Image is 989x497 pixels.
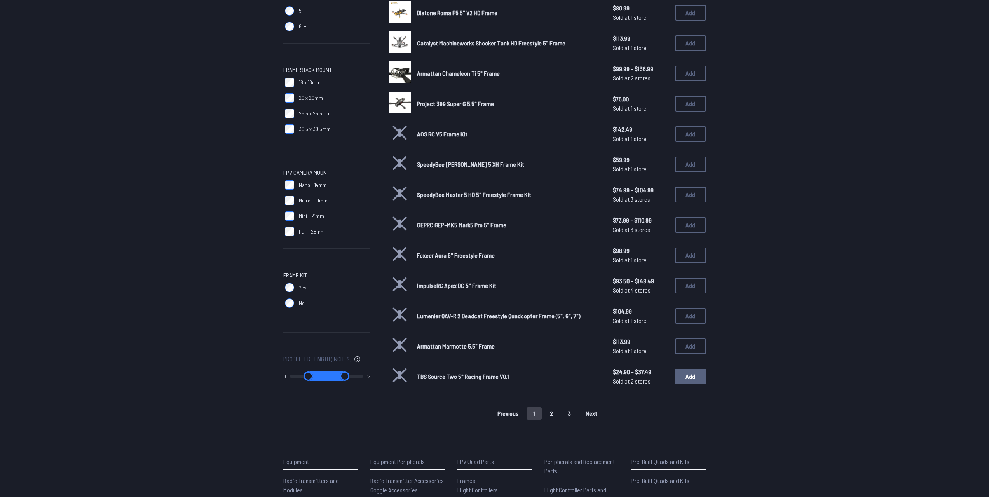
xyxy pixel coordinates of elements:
[417,251,495,259] span: Foxeer Aura 5" Freestyle Frame
[527,407,542,420] button: 1
[613,3,669,13] span: $80.99
[285,211,294,221] input: Mini - 21mm
[457,477,475,484] span: Frames
[283,65,332,75] span: Frame Stack Mount
[675,187,706,202] button: Add
[299,7,304,15] span: 5"
[675,5,706,21] button: Add
[389,61,411,83] img: image
[613,43,669,52] span: Sold at 1 store
[586,410,597,417] span: Next
[299,23,306,30] span: 6"+
[417,342,600,351] a: Armattan Marmotte 5.5" Frame
[370,486,418,494] span: Goggle Accessories
[283,476,358,495] a: Radio Transmitters and Modules
[285,109,294,118] input: 25.5 x 25.5mm
[417,312,581,319] span: Lumenier QAV-R 2 Deadcat Freestyle Quadcopter Frame (5", 6", 7")
[675,66,706,81] button: Add
[417,69,600,78] a: Armattan Chameleon Ti 5" Frame
[675,248,706,263] button: Add
[417,70,500,77] span: Armattan Chameleon Ti 5" Frame
[613,164,669,174] span: Sold at 1 store
[543,407,560,420] button: 2
[675,157,706,172] button: Add
[285,78,294,87] input: 16 x 16mm
[389,92,411,116] a: image
[283,270,307,280] span: Frame Kit
[579,407,604,420] button: Next
[613,185,669,195] span: $74.99 - $104.99
[417,100,494,107] span: Project 399 Super G 5.5" Frame
[613,316,669,325] span: Sold at 1 store
[613,94,669,104] span: $75.00
[283,457,358,466] p: Equipment
[417,311,600,321] a: Lumenier QAV-R 2 Deadcat Freestyle Quadcopter Frame (5", 6", 7")
[613,246,669,255] span: $98.99
[417,282,496,289] span: ImpulseRC Apex DC 5" Frame Kit
[457,457,532,466] p: FPV Quad Parts
[389,31,411,55] a: image
[613,195,669,204] span: Sold at 3 stores
[631,476,706,485] a: Pre-Built Quads and Kits
[285,124,294,134] input: 30.5 x 30.5mm
[613,34,669,43] span: $113.99
[417,251,600,260] a: Foxeer Aura 5" Freestyle Frame
[613,367,669,377] span: $24.90 - $37.49
[299,181,327,189] span: Nano - 14mm
[417,281,600,290] a: ImpulseRC Apex DC 5" Frame Kit
[613,255,669,265] span: Sold at 1 store
[417,99,600,108] a: Project 399 Super G 5.5" Frame
[285,180,294,190] input: Nano - 14mm
[417,373,509,380] span: TBS Source Two 5" Racing Frame V0.1
[370,477,444,484] span: Radio Transmitter Accessories
[299,197,328,204] span: Micro - 19mm
[675,369,706,384] button: Add
[299,228,325,235] span: Full - 28mm
[613,337,669,346] span: $113.99
[299,125,331,133] span: 30.5 x 30.5mm
[370,457,445,466] p: Equipment Peripherals
[285,93,294,103] input: 20 x 20mm
[613,276,669,286] span: $93.50 - $148.49
[613,346,669,356] span: Sold at 1 store
[389,61,411,85] a: image
[299,78,321,86] span: 16 x 16mm
[417,160,600,169] a: SpeedyBee [PERSON_NAME] 5 XH Frame Kit
[675,126,706,142] button: Add
[675,217,706,233] button: Add
[285,227,294,236] input: Full - 28mm
[417,191,531,198] span: SpeedyBee Master 5 HD 5" Freestyle Frame Kit
[613,216,669,225] span: $73.99 - $110.99
[613,225,669,234] span: Sold at 3 stores
[613,64,669,73] span: $99.99 - $136.99
[285,22,294,31] input: 6"+
[417,372,600,381] a: TBS Source Two 5" Racing Frame V0.1
[613,104,669,113] span: Sold at 1 store
[283,168,330,177] span: FPV Camera Mount
[675,96,706,112] button: Add
[613,134,669,143] span: Sold at 1 store
[285,283,294,292] input: Yes
[613,125,669,134] span: $142.49
[613,73,669,83] span: Sold at 2 stores
[631,457,706,466] p: Pre-Built Quads and Kits
[417,9,497,16] span: Diatone Roma F5 5" V2 HD Frame
[285,196,294,205] input: Micro - 19mm
[389,1,411,23] img: image
[675,338,706,354] button: Add
[389,92,411,113] img: image
[299,94,323,102] span: 20 x 20mm
[417,342,495,350] span: Armattan Marmotte 5.5" Frame
[675,278,706,293] button: Add
[389,31,411,53] img: image
[417,8,600,17] a: Diatone Roma F5 5" V2 HD Frame
[417,129,600,139] a: AOS RC V5 Frame Kit
[370,485,445,495] a: Goggle Accessories
[367,373,370,379] output: 15
[299,284,307,291] span: Yes
[457,485,532,495] a: Flight Controllers
[417,221,506,228] span: GEPRC GEP-MK5 Mark5 Pro 5" Frame
[631,477,689,484] span: Pre-Built Quads and Kits
[285,298,294,308] input: No
[299,110,331,117] span: 25.5 x 25.5mm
